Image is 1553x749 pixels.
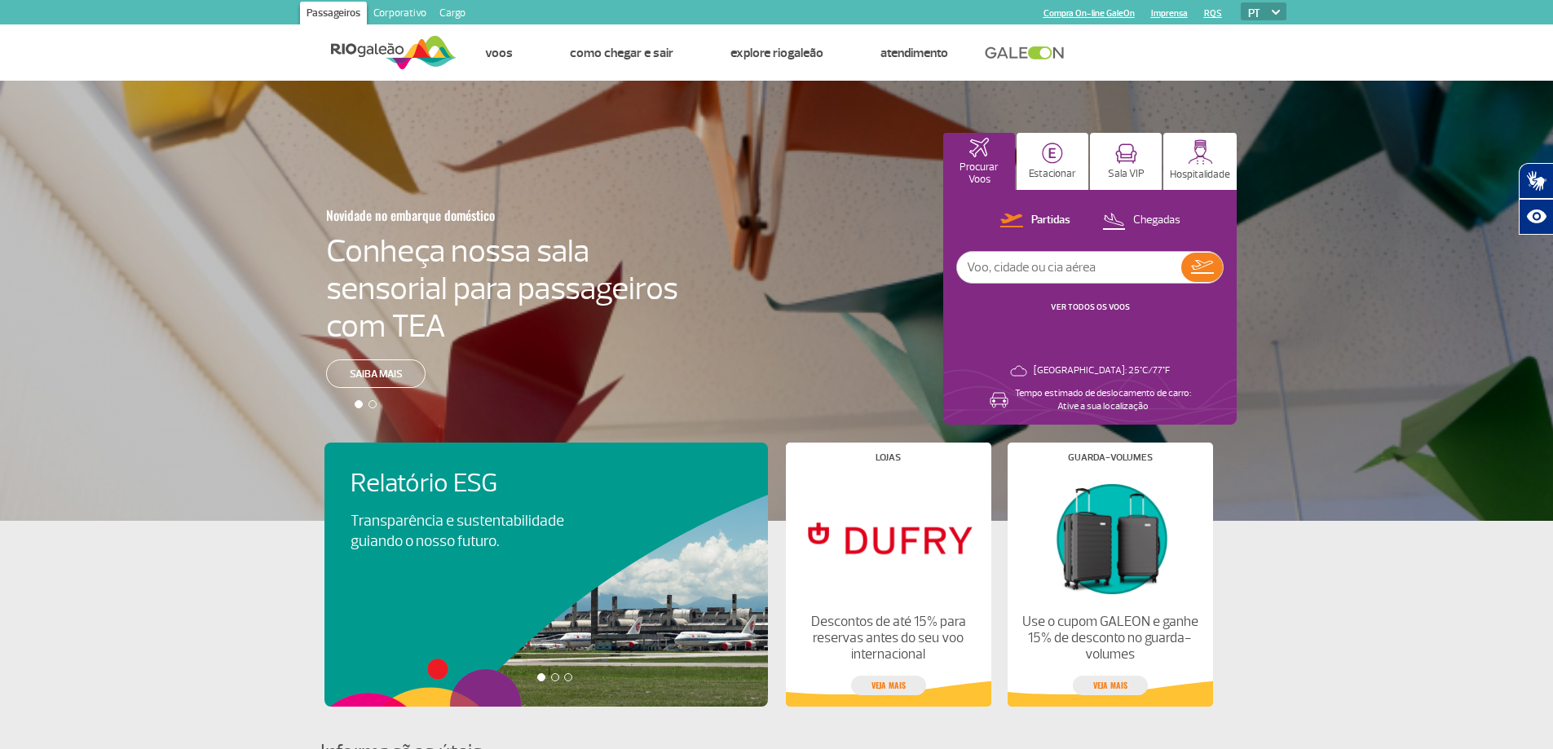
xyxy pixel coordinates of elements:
[351,469,610,499] h4: Relatório ESG
[1170,169,1230,181] p: Hospitalidade
[1519,199,1553,235] button: Abrir recursos assistivos.
[1017,133,1088,190] button: Estacionar
[1090,133,1162,190] button: Sala VIP
[1519,163,1553,235] div: Plugin de acessibilidade da Hand Talk.
[876,453,901,462] h4: Lojas
[570,45,673,61] a: Como chegar e sair
[1021,614,1198,663] p: Use o cupom GALEON e ganhe 15% de desconto no guarda-volumes
[1133,213,1180,228] p: Chegadas
[326,359,426,388] a: Saiba mais
[951,161,1007,186] p: Procurar Voos
[1031,213,1070,228] p: Partidas
[1204,8,1222,19] a: RQS
[1073,676,1148,695] a: veja mais
[1188,139,1213,165] img: hospitality.svg
[326,198,598,232] h3: Novidade no embarque doméstico
[1163,133,1237,190] button: Hospitalidade
[851,676,926,695] a: veja mais
[995,210,1075,231] button: Partidas
[1519,163,1553,199] button: Abrir tradutor de língua de sinais.
[1115,143,1137,164] img: vipRoom.svg
[957,252,1181,283] input: Voo, cidade ou cia aérea
[1015,387,1191,413] p: Tempo estimado de deslocamento de carro: Ative a sua localização
[880,45,948,61] a: Atendimento
[1043,8,1135,19] a: Compra On-line GaleOn
[433,2,472,28] a: Cargo
[1042,143,1063,164] img: carParkingHome.svg
[351,511,582,552] p: Transparência e sustentabilidade guiando o nosso futuro.
[1151,8,1188,19] a: Imprensa
[730,45,823,61] a: Explore RIOgaleão
[300,2,367,28] a: Passageiros
[969,138,989,157] img: airplaneHomeActive.svg
[326,232,678,345] h4: Conheça nossa sala sensorial para passageiros com TEA
[1068,453,1153,462] h4: Guarda-volumes
[799,475,977,601] img: Lojas
[799,614,977,663] p: Descontos de até 15% para reservas antes do seu voo internacional
[1046,301,1135,314] button: VER TODOS OS VOOS
[485,45,513,61] a: Voos
[367,2,433,28] a: Corporativo
[1029,168,1076,180] p: Estacionar
[1108,168,1145,180] p: Sala VIP
[1051,302,1130,312] a: VER TODOS OS VOOS
[943,133,1015,190] button: Procurar Voos
[1021,475,1198,601] img: Guarda-volumes
[1097,210,1185,231] button: Chegadas
[1034,364,1170,377] p: [GEOGRAPHIC_DATA]: 25°C/77°F
[351,469,742,552] a: Relatório ESGTransparência e sustentabilidade guiando o nosso futuro.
